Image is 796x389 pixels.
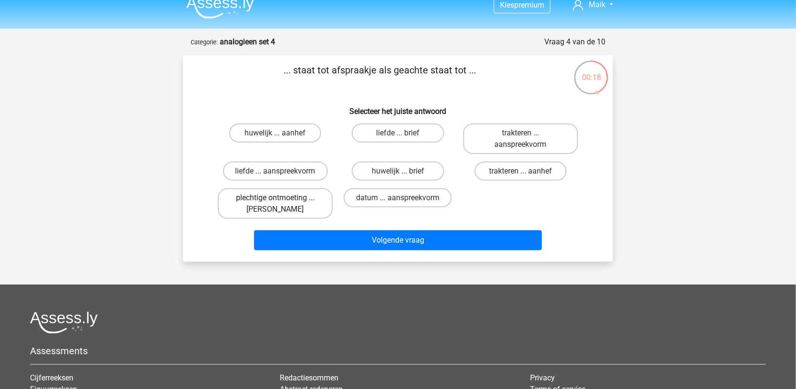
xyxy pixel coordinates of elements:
label: huwelijk ... aanhef [229,123,321,143]
a: Redactiesommen [280,373,339,382]
label: trakteren ... aanspreekvorm [463,123,578,154]
label: datum ... aanspreekvorm [344,188,452,207]
h5: Assessments [30,345,766,357]
span: Kies [500,0,514,10]
label: plechtige ontmoeting ... [PERSON_NAME] [218,188,333,219]
label: trakteren ... aanhef [475,162,567,181]
div: Vraag 4 van de 10 [544,36,605,48]
span: premium [514,0,544,10]
button: Volgende vraag [254,230,542,250]
label: huwelijk ... brief [352,162,444,181]
img: Assessly logo [30,311,98,334]
a: Privacy [530,373,555,382]
h6: Selecteer het juiste antwoord [198,99,598,116]
div: 00:18 [573,60,609,83]
strong: analogieen set 4 [220,37,275,46]
label: liefde ... aanspreekvorm [223,162,328,181]
a: Cijferreeksen [30,373,73,382]
label: liefde ... brief [352,123,444,143]
p: ... staat tot afspraakje als geachte staat tot ... [198,63,562,92]
small: Categorie: [191,39,218,46]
